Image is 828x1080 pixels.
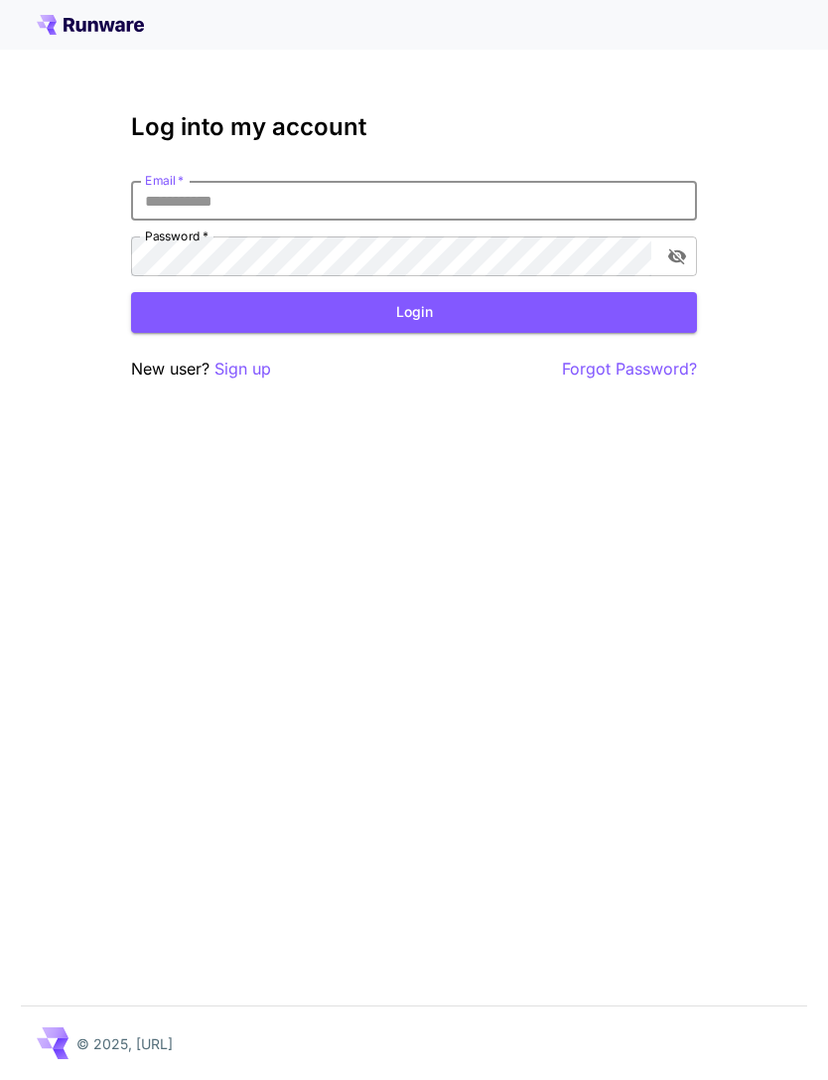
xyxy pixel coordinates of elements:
[214,357,271,382] button: Sign up
[131,113,697,141] h3: Log into my account
[145,228,208,244] label: Password
[131,357,271,382] p: New user?
[76,1033,173,1054] p: © 2025, [URL]
[659,238,695,274] button: toggle password visibility
[562,357,697,382] button: Forgot Password?
[145,172,184,189] label: Email
[131,292,697,333] button: Login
